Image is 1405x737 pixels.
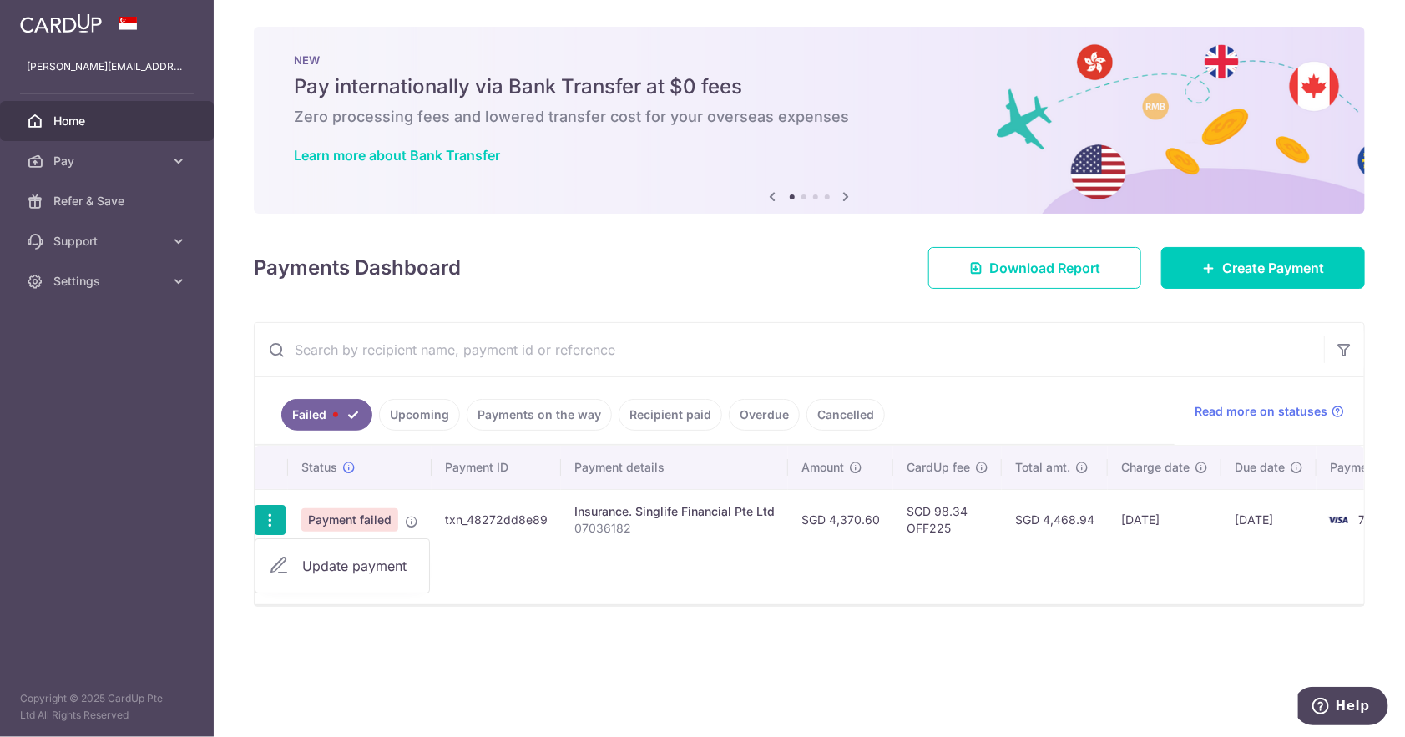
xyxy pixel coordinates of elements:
[27,58,187,75] p: [PERSON_NAME][EMAIL_ADDRESS][PERSON_NAME][DOMAIN_NAME]
[806,399,885,431] a: Cancelled
[561,446,788,489] th: Payment details
[1002,489,1108,550] td: SGD 4,468.94
[1222,258,1324,278] span: Create Payment
[53,193,164,209] span: Refer & Save
[1161,247,1365,289] a: Create Payment
[1298,687,1388,729] iframe: Opens a widget where you can find more information
[1358,512,1387,527] span: 7947
[1322,510,1355,530] img: Bank Card
[1195,403,1344,420] a: Read more on statuses
[53,153,164,169] span: Pay
[574,503,775,520] div: Insurance. Singlife Financial Pte Ltd
[1015,459,1070,476] span: Total amt.
[301,459,337,476] span: Status
[574,520,775,537] p: 07036182
[294,73,1325,100] h5: Pay internationally via Bank Transfer at $0 fees
[928,247,1141,289] a: Download Report
[432,446,561,489] th: Payment ID
[379,399,460,431] a: Upcoming
[53,273,164,290] span: Settings
[294,107,1325,127] h6: Zero processing fees and lowered transfer cost for your overseas expenses
[255,323,1324,376] input: Search by recipient name, payment id or reference
[53,233,164,250] span: Support
[53,113,164,129] span: Home
[989,258,1100,278] span: Download Report
[1195,403,1327,420] span: Read more on statuses
[788,489,893,550] td: SGD 4,370.60
[301,508,398,532] span: Payment failed
[281,399,372,431] a: Failed
[1121,459,1190,476] span: Charge date
[729,399,800,431] a: Overdue
[467,399,612,431] a: Payments on the way
[1221,489,1317,550] td: [DATE]
[432,489,561,550] td: txn_48272dd8e89
[254,27,1365,214] img: Bank transfer banner
[20,13,102,33] img: CardUp
[254,253,461,283] h4: Payments Dashboard
[907,459,970,476] span: CardUp fee
[294,147,500,164] a: Learn more about Bank Transfer
[893,489,1002,550] td: SGD 98.34 OFF225
[1108,489,1221,550] td: [DATE]
[619,399,722,431] a: Recipient paid
[801,459,844,476] span: Amount
[1235,459,1285,476] span: Due date
[294,53,1325,67] p: NEW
